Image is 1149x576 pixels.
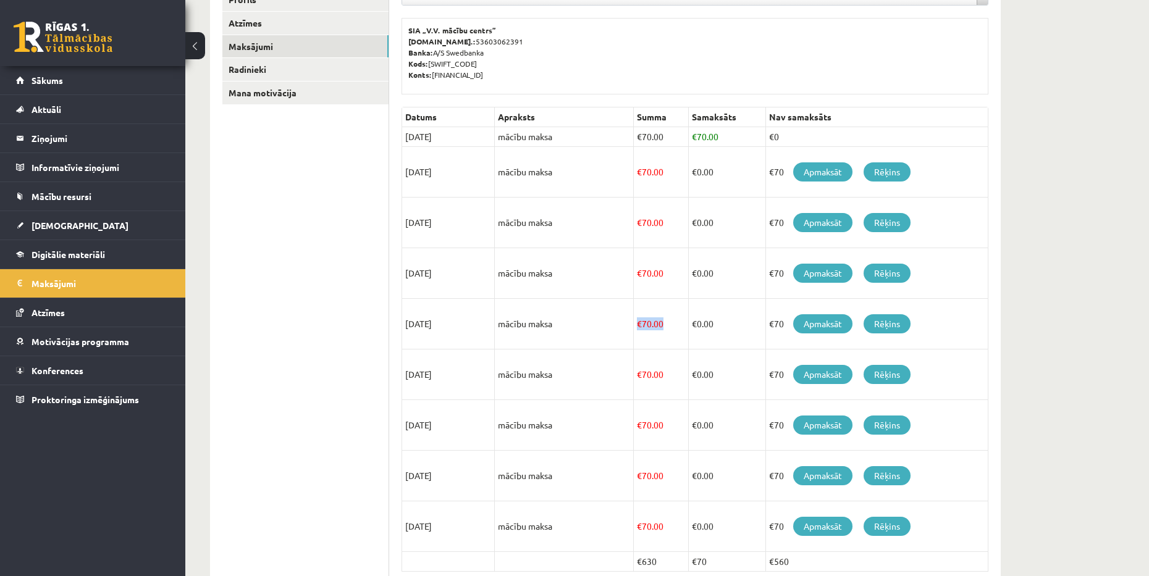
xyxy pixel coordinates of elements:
td: mācību maksa [495,198,634,248]
td: [DATE] [402,299,495,349]
td: 70.00 [634,127,689,147]
span: Digitālie materiāli [32,249,105,260]
td: mācību maksa [495,349,634,400]
td: 70.00 [688,127,765,147]
a: Aktuāli [16,95,170,123]
th: Apraksts [495,107,634,127]
th: Datums [402,107,495,127]
a: Rēķins [864,415,911,435]
td: 70.00 [634,299,689,349]
td: 70.00 [634,147,689,198]
td: 0.00 [688,400,765,451]
span: € [637,419,642,430]
a: Atzīmes [222,12,389,35]
span: Sākums [32,75,63,86]
a: Konferences [16,356,170,385]
a: Digitālie materiāli [16,240,170,269]
a: Motivācijas programma [16,327,170,356]
td: [DATE] [402,127,495,147]
a: Apmaksāt [793,314,852,333]
td: 70.00 [634,198,689,248]
td: 0.00 [688,198,765,248]
td: €70 [765,400,988,451]
b: Konts: [408,70,432,80]
td: 70.00 [634,248,689,299]
td: 0.00 [688,349,765,400]
span: Mācību resursi [32,191,91,202]
span: € [637,166,642,177]
span: € [637,131,642,142]
td: 0.00 [688,501,765,552]
a: Apmaksāt [793,365,852,384]
td: €70 [688,552,765,572]
td: 0.00 [688,451,765,501]
a: Maksājumi [222,35,389,58]
span: € [637,470,642,481]
td: 0.00 [688,299,765,349]
span: € [637,369,642,380]
a: Apmaksāt [793,415,852,435]
td: [DATE] [402,248,495,299]
b: SIA „V.V. mācību centrs” [408,25,497,35]
td: [DATE] [402,400,495,451]
span: € [692,419,697,430]
a: Apmaksāt [793,517,852,536]
span: € [692,369,697,380]
td: €70 [765,501,988,552]
td: 70.00 [634,349,689,400]
a: Ziņojumi [16,124,170,152]
a: Apmaksāt [793,213,852,232]
span: € [637,217,642,228]
span: € [637,267,642,278]
td: mācību maksa [495,400,634,451]
td: €0 [765,127,988,147]
legend: Informatīvie ziņojumi [32,153,170,182]
td: mācību maksa [495,147,634,198]
span: € [692,131,697,142]
td: mācību maksa [495,451,634,501]
legend: Maksājumi [32,269,170,298]
span: € [637,520,642,532]
td: €630 [634,552,689,572]
th: Samaksāts [688,107,765,127]
a: Maksājumi [16,269,170,298]
td: [DATE] [402,451,495,501]
td: [DATE] [402,501,495,552]
a: Informatīvie ziņojumi [16,153,170,182]
span: Proktoringa izmēģinājums [32,394,139,405]
td: €70 [765,349,988,400]
td: €70 [765,248,988,299]
span: € [692,318,697,329]
a: Apmaksāt [793,466,852,485]
a: Rēķins [864,466,911,485]
span: € [692,520,697,532]
a: Apmaksāt [793,162,852,182]
td: €70 [765,147,988,198]
th: Nav samaksāts [765,107,988,127]
a: Sākums [16,66,170,94]
a: Radinieki [222,58,389,81]
a: Apmaksāt [793,264,852,283]
a: [DEMOGRAPHIC_DATA] [16,211,170,240]
td: [DATE] [402,198,495,248]
b: Kods: [408,59,428,69]
a: Rīgas 1. Tālmācības vidusskola [14,22,112,52]
b: Banka: [408,48,433,57]
legend: Ziņojumi [32,124,170,152]
td: €70 [765,299,988,349]
td: mācību maksa [495,248,634,299]
td: 70.00 [634,451,689,501]
td: mācību maksa [495,501,634,552]
td: 70.00 [634,400,689,451]
p: 53603062391 A/S Swedbanka [SWIFT_CODE] [FINANCIAL_ID] [408,25,982,80]
span: € [692,217,697,228]
th: Summa [634,107,689,127]
span: € [637,318,642,329]
td: €70 [765,451,988,501]
td: 70.00 [634,501,689,552]
a: Rēķins [864,213,911,232]
span: [DEMOGRAPHIC_DATA] [32,220,128,231]
a: Rēķins [864,162,911,182]
a: Atzīmes [16,298,170,327]
a: Rēķins [864,365,911,384]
